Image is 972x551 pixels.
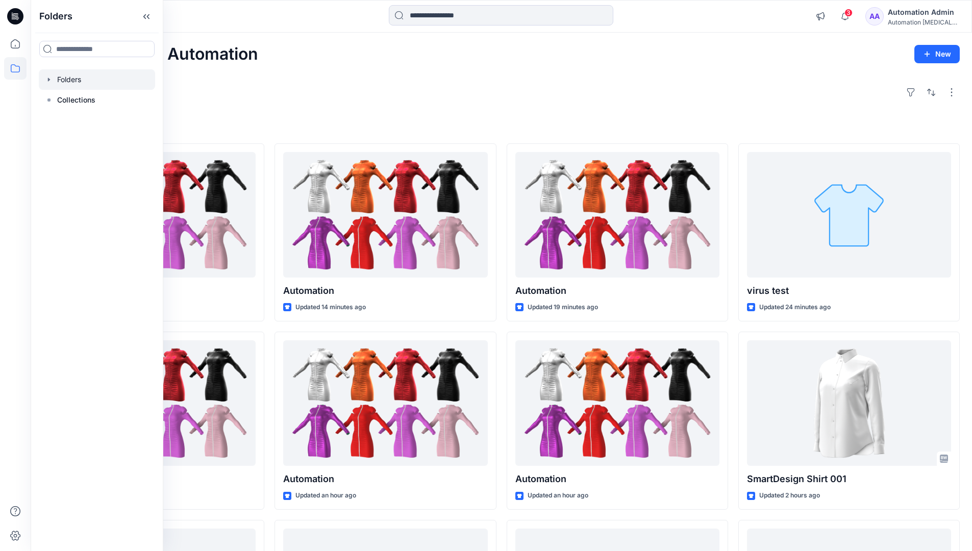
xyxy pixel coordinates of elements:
p: Updated 19 minutes ago [528,302,598,313]
h4: Styles [43,121,960,133]
button: New [914,45,960,63]
p: Automation [283,472,487,486]
div: AA [865,7,884,26]
p: Updated 14 minutes ago [295,302,366,313]
a: Automation [515,340,719,466]
p: Updated an hour ago [295,490,356,501]
p: Automation [515,472,719,486]
p: Updated 24 minutes ago [759,302,831,313]
a: Automation [283,340,487,466]
a: SmartDesign Shirt 001 [747,340,951,466]
a: Automation [515,152,719,278]
span: 3 [844,9,853,17]
p: Updated 2 hours ago [759,490,820,501]
p: virus test [747,284,951,298]
div: Automation [MEDICAL_DATA]... [888,18,959,26]
a: Automation [283,152,487,278]
p: Updated an hour ago [528,490,588,501]
p: SmartDesign Shirt 001 [747,472,951,486]
a: virus test [747,152,951,278]
p: Automation [283,284,487,298]
p: Collections [57,94,95,106]
div: Automation Admin [888,6,959,18]
p: Automation [515,284,719,298]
